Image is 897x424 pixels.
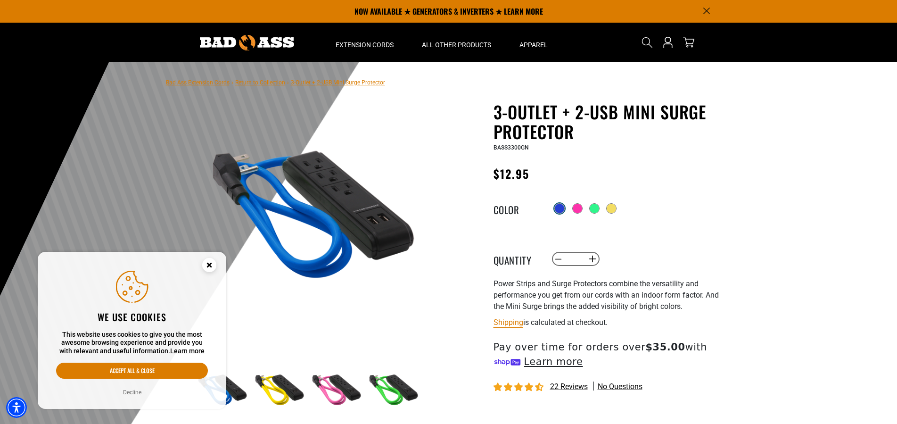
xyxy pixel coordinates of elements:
span: No questions [598,382,642,392]
summary: Apparel [505,23,562,62]
img: Bad Ass Extension Cords [200,35,294,50]
button: Decline [120,388,144,397]
nav: breadcrumbs [166,76,385,88]
img: blue [194,104,421,331]
summary: Search [640,35,655,50]
span: 4.36 stars [494,383,545,392]
div: Accessibility Menu [6,397,27,418]
span: BASS3300GN [494,144,529,151]
h2: We use cookies [56,311,208,323]
span: $12.95 [494,165,529,182]
span: All Other Products [422,41,491,49]
p: This website uses cookies to give you the most awesome browsing experience and provide you with r... [56,331,208,356]
span: Extension Cords [336,41,394,49]
img: green [365,363,420,418]
span: 3-Outlet + 2-USB Mini Surge Protector [291,79,385,86]
a: Return to Collection [235,79,285,86]
button: Accept all & close [56,363,208,379]
a: This website uses cookies to give you the most awesome browsing experience and provide you with r... [170,347,205,355]
img: yellow [251,363,305,418]
p: Power Strips and Surge Protectors combine the versatility and performance you get from our cords ... [494,278,724,312]
a: Open this option [660,23,675,62]
span: 22 reviews [550,382,588,391]
summary: Extension Cords [321,23,408,62]
summary: All Other Products [408,23,505,62]
a: cart [681,37,696,48]
span: Apparel [519,41,548,49]
img: pink [308,363,362,418]
a: Shipping [494,318,523,327]
h1: 3-Outlet + 2-USB Mini Surge Protector [494,102,724,141]
button: Close this option [192,252,226,281]
span: › [287,79,289,86]
span: › [231,79,233,86]
div: is calculated at checkout. [494,316,724,329]
legend: Color [494,202,541,215]
label: Quantity [494,253,541,265]
a: Bad Ass Extension Cords [166,79,230,86]
aside: Cookie Consent [38,252,226,409]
